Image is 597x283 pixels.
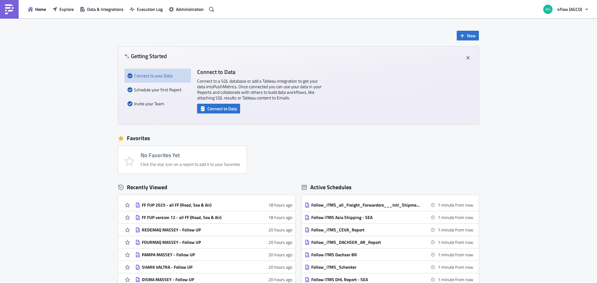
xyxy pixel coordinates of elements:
time: 2025-09-11 08:00 [438,276,473,283]
div: Favorites [118,134,479,143]
div: Follow iTMS Dachser BR [311,252,420,258]
h4: No Favorites Yet [141,152,240,158]
div: Connect to your Data [127,69,188,83]
time: 2025-09-11 08:00 [438,226,473,233]
div: Follow iTMS Asia Shipping - SEA [311,215,420,220]
time: 2025-09-11 08:00 [438,202,473,208]
time: 2025-09-11 08:00 [438,239,473,245]
div: FOURMAQ MASSEY - Follow UP [142,240,251,245]
a: Follow_iTMS_Schenker1 minute from now [305,261,473,273]
a: Follow_iTMS_CEVA_Report1 minute from now [305,224,473,236]
div: SHARK VALTRA - Follow UP [142,264,251,270]
span: Connect to Data [207,105,237,112]
span: Data & Integrations [87,6,123,12]
time: 2025-09-10T17:05:12Z [268,214,292,221]
img: Avatar [543,4,553,15]
h4: Connect to Data [197,69,322,75]
a: Follow iTMS Asia Shipping - SEA1 minute from now [305,211,473,223]
time: 2025-09-11 08:00 [438,214,473,221]
button: Data & Integrations [77,4,127,14]
button: 4flow (AGCO) [539,2,592,16]
span: Execution Log [137,6,163,12]
time: 2025-09-11 08:00 [438,251,473,258]
a: REDEMAQ MASSEY - Follow UP20 hours ago [135,224,292,236]
div: Active Schedules [302,184,352,191]
div: Follow_iTMS_DACHSER_AR_Report [311,240,420,245]
div: Follow_iTMS_CEVA_Report [311,227,420,233]
time: 2025-09-10T15:00:24Z [268,239,292,245]
div: PAMPA MASSEY - Follow UP [142,252,251,258]
time: 2025-09-10T15:01:35Z [268,226,292,233]
a: PAMPA MASSEY - Follow UP20 hours ago [135,249,292,261]
a: Follow_iTMS_DACHSER_AR_Report1 minute from now [305,236,473,248]
span: 4flow (AGCO) [557,6,582,12]
time: 2025-09-10T14:59:54Z [268,264,292,270]
a: Follow iTMS Dachser BR1 minute from now [305,249,473,261]
button: Execution Log [127,4,166,14]
time: 2025-09-10T14:59:38Z [268,276,292,283]
a: FF FUP 2025 - all FF (Road, Sea & Air)18 hours ago [135,199,292,211]
h4: Getting Started [124,53,167,59]
a: FOURMAQ MASSEY - Follow UP20 hours ago [135,236,292,248]
div: Schedule your first Report [127,83,188,97]
div: Click the star icon on a report to add it to your favorites [141,162,240,167]
div: FF FUP 2025 - all FF (Road, Sea & Air) [142,202,251,208]
div: Follow_iTMS_Schenker [311,264,420,270]
time: 2025-09-10T17:16:22Z [268,202,292,208]
time: 2025-09-10T15:00:09Z [268,251,292,258]
div: Follow_iTMS_all_Freight_Forwarders___Intl_Shipment_Report [311,202,420,208]
a: SHARK VALTRA - Follow UP20 hours ago [135,261,292,273]
div: FF FUP version 12 - all FF (Road, Sea & Air) [142,215,251,220]
p: Connect to a SQL database or add a Tableau integration to get your data into PushMetrics . Once c... [197,78,322,101]
div: Follow iTMS DHL Report - SEA [311,277,420,282]
button: New [457,31,479,40]
a: Follow_iTMS_all_Freight_Forwarders___Intl_Shipment_Report1 minute from now [305,199,473,211]
span: Home [35,6,46,12]
span: Explore [59,6,74,12]
span: New [467,32,476,39]
time: 2025-09-11 08:00 [438,264,473,270]
div: Recently Viewed [118,183,295,192]
button: Administration [166,4,207,14]
div: DISMA MASSEY - Follow UP [142,277,251,282]
div: REDEMAQ MASSEY - Follow UP [142,227,251,233]
div: Invite your Team [127,97,188,111]
button: Explore [49,4,77,14]
span: Administration [176,6,204,12]
button: Home [25,4,49,14]
img: PushMetrics [4,4,14,14]
button: Connect to Data [197,104,240,113]
a: FF FUP version 12 - all FF (Road, Sea & Air)18 hours ago [135,211,292,223]
a: Connect to Data [197,105,240,111]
